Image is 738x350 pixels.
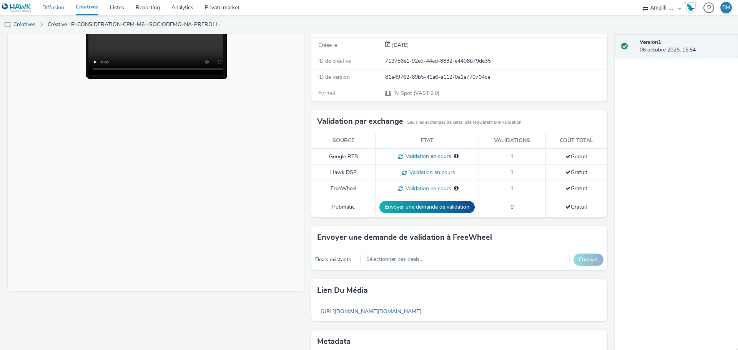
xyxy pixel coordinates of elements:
[545,133,607,149] th: Coût total
[311,133,376,149] th: Source
[318,73,350,81] span: ID de version
[510,153,514,160] span: 1
[317,232,492,243] h3: Envoyer une demande de validation à FreeWheel
[44,15,228,34] a: Créative : R-CONSIDERATION-CPM-M6--SOCIODEMO-NA-PREROLL-1x1-TV-15s_W41_V2_$430141707$
[510,203,514,211] span: 0
[407,169,455,176] span: Validation en cours
[318,41,337,49] span: Créée le
[318,57,351,65] span: ID de créative
[366,256,423,263] span: Sélectionner des deals...
[685,2,700,14] a: Hawk Academy
[573,254,603,266] button: Envoyer
[565,169,587,176] span: Gratuit
[391,41,409,49] div: Création 06 octobre 2025, 15:54
[317,336,351,347] h3: Metadata
[311,149,376,165] td: Google RTB
[385,73,607,81] div: 81a49762-69b5-41a6-a112-0a1a770704ca
[385,57,607,65] div: 719756e1-92ed-44ad-8832-e4406b79de35
[407,119,521,126] small: Seuls les exchanges de cette liste requièrent une validation
[2,3,32,13] img: undefined Logo
[403,153,451,160] span: Validation en cours
[317,116,403,127] h3: Validation par exchange
[640,38,732,54] div: 06 octobre 2025, 15:54
[722,2,730,13] div: BM
[565,185,587,192] span: Gratuit
[376,133,479,149] th: Etat
[403,185,451,192] span: Validation en cours
[393,90,439,97] span: Tv Spot (VAST 2.0)
[311,197,376,217] td: Pubmatic
[318,89,336,96] span: Format
[311,181,376,197] td: FreeWheel
[315,256,356,264] div: Deals existants
[510,169,514,176] span: 1
[565,153,587,160] span: Gratuit
[391,41,409,49] span: [DATE]
[510,185,514,192] span: 1
[640,38,661,46] strong: Version 1
[685,2,696,14] img: Hawk Academy
[565,203,587,211] span: Gratuit
[317,285,368,296] h3: Lien du média
[479,133,545,149] th: Validations
[311,165,376,181] td: Hawk DSP
[379,201,475,213] button: Envoyer une demande de validation
[317,304,425,319] a: [URL][DOMAIN_NAME][DOMAIN_NAME]
[4,21,12,29] img: tv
